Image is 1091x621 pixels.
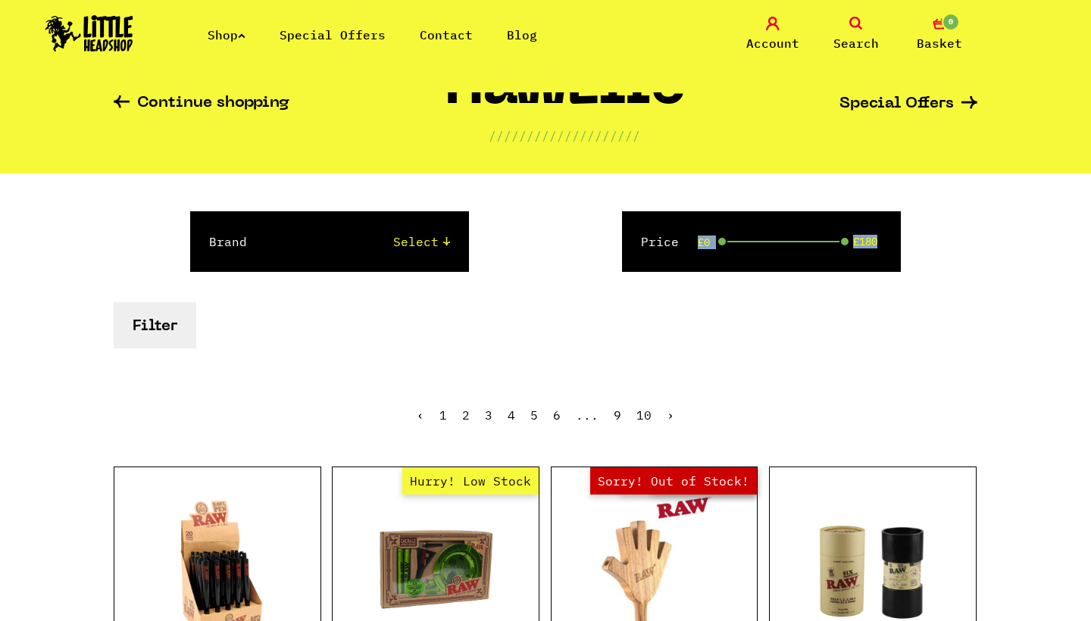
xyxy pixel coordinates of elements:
a: Search [818,17,894,52]
a: Next » [667,407,674,423]
a: Blog [507,27,537,42]
label: Brand [209,232,247,251]
img: Little Head Shop Logo [45,15,133,51]
label: Price [641,232,679,251]
a: Shop [208,27,245,42]
a: 5 [530,407,538,423]
span: 1 [439,407,447,423]
a: 9 [614,407,621,423]
a: Continue shopping [114,95,289,113]
span: £180 [853,236,877,248]
a: Special Offers [280,27,386,42]
a: 10 [636,407,652,423]
span: ... [576,407,599,423]
p: //////////////////// [489,126,640,145]
span: Hurry! Low Stock [402,467,539,495]
a: 0 Basket [902,17,977,52]
h1: RawLife [445,64,685,126]
span: 0 [942,13,960,31]
span: Basket [917,34,962,52]
a: 3 [485,407,492,423]
span: £0 [698,236,710,248]
li: « Previous [417,409,424,421]
a: Contact [420,27,473,42]
a: 2 [462,407,470,423]
span: Sorry! Out of Stock! [590,467,757,495]
button: Filter [114,302,196,348]
span: Account [746,34,799,52]
span: ‹ [417,407,424,423]
a: 6 [553,407,561,423]
span: Search [833,34,879,52]
a: 4 [508,407,515,423]
a: Special Offers [839,96,977,112]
